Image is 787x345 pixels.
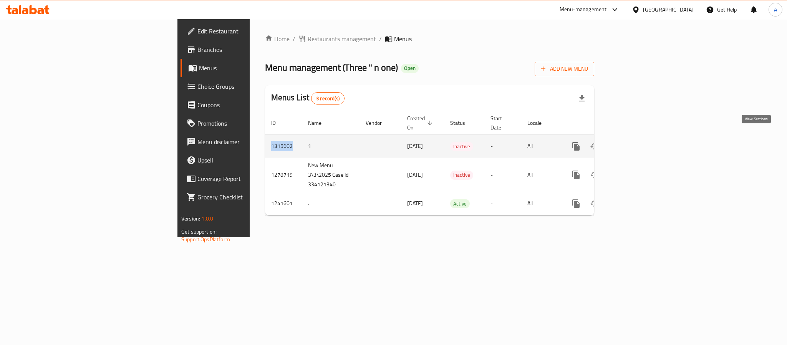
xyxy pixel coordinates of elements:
[407,114,435,132] span: Created On
[181,59,309,77] a: Menus
[401,64,419,73] div: Open
[298,34,376,43] a: Restaurants management
[201,214,213,224] span: 1.0.0
[302,158,360,192] td: New Menu 3\3\2025 Case Id: 334121340
[484,158,521,192] td: -
[567,166,585,184] button: more
[366,118,392,128] span: Vendor
[450,199,470,208] span: Active
[308,34,376,43] span: Restaurants management
[265,111,647,216] table: enhanced table
[181,114,309,133] a: Promotions
[181,151,309,169] a: Upsell
[271,92,345,104] h2: Menus List
[302,134,360,158] td: 1
[560,5,607,14] div: Menu-management
[181,133,309,151] a: Menu disclaimer
[311,92,345,104] div: Total records count
[181,188,309,206] a: Grocery Checklist
[271,118,286,128] span: ID
[181,77,309,96] a: Choice Groups
[197,137,303,146] span: Menu disclaimer
[181,40,309,59] a: Branches
[484,134,521,158] td: -
[407,141,423,151] span: [DATE]
[521,158,561,192] td: All
[521,134,561,158] td: All
[197,45,303,54] span: Branches
[774,5,777,14] span: A
[541,64,588,74] span: Add New Menu
[535,62,594,76] button: Add New Menu
[585,166,604,184] button: Change Status
[450,171,473,179] span: Inactive
[302,192,360,215] td: .
[197,27,303,36] span: Edit Restaurant
[567,194,585,213] button: more
[407,198,423,208] span: [DATE]
[527,118,552,128] span: Locale
[573,89,591,108] div: Export file
[561,111,647,135] th: Actions
[308,118,331,128] span: Name
[450,171,473,180] div: Inactive
[521,192,561,215] td: All
[197,100,303,109] span: Coupons
[265,34,594,43] nav: breadcrumb
[311,95,344,102] span: 3 record(s)
[181,169,309,188] a: Coverage Report
[199,63,303,73] span: Menus
[585,137,604,156] button: Change Status
[197,156,303,165] span: Upsell
[567,137,585,156] button: more
[490,114,512,132] span: Start Date
[401,65,419,71] span: Open
[407,170,423,180] span: [DATE]
[265,59,398,76] span: Menu management ( Three " n one )
[181,214,200,224] span: Version:
[197,119,303,128] span: Promotions
[394,34,412,43] span: Menus
[181,96,309,114] a: Coupons
[181,22,309,40] a: Edit Restaurant
[197,82,303,91] span: Choice Groups
[197,174,303,183] span: Coverage Report
[197,192,303,202] span: Grocery Checklist
[450,142,473,151] span: Inactive
[379,34,382,43] li: /
[643,5,694,14] div: [GEOGRAPHIC_DATA]
[484,192,521,215] td: -
[181,227,217,237] span: Get support on:
[450,118,475,128] span: Status
[585,194,604,213] button: Change Status
[181,234,230,244] a: Support.OpsPlatform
